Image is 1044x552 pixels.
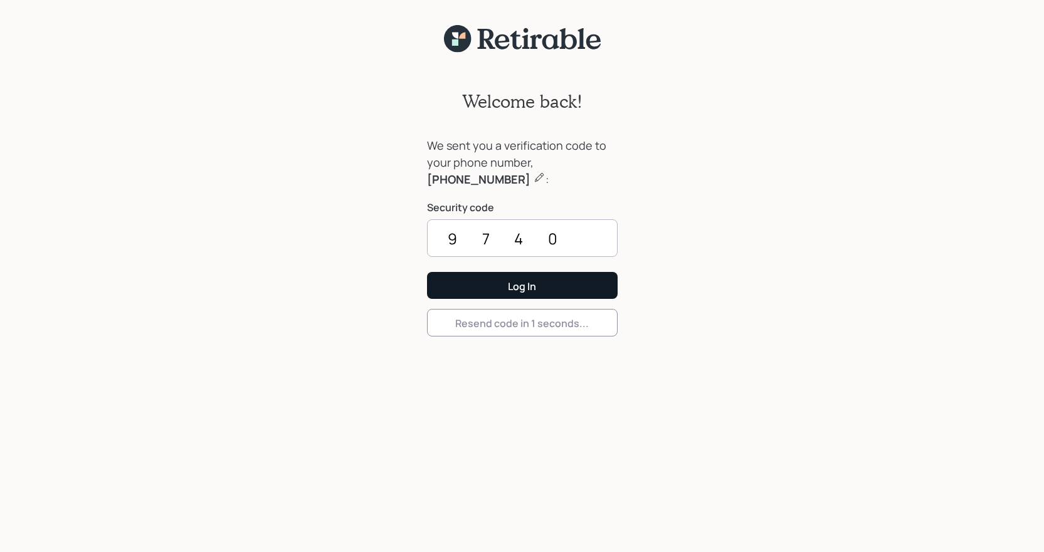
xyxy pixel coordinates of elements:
div: Log In [508,279,536,293]
div: We sent you a verification code to your phone number, : [427,137,618,188]
h2: Welcome back! [462,91,583,112]
input: •••• [427,219,618,257]
label: Security code [427,200,618,214]
button: Resend code in 1 seconds... [427,309,618,336]
div: Resend code in 1 seconds... [455,316,589,330]
button: Log In [427,272,618,299]
b: [PHONE_NUMBER] [427,172,530,187]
